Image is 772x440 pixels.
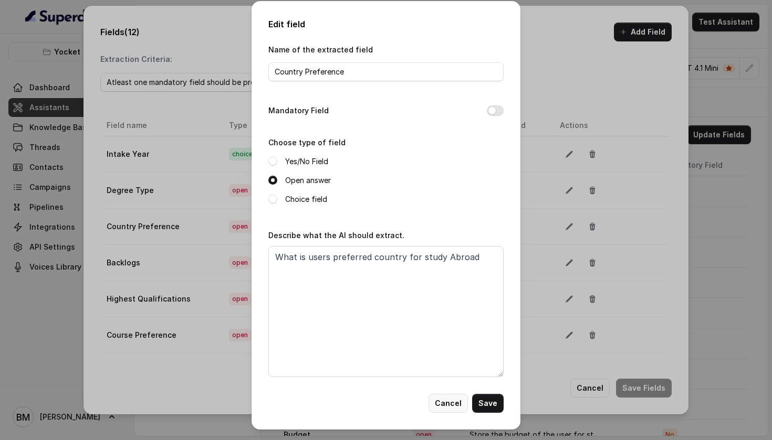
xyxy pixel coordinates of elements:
textarea: What is users preferred country for study Abroad [268,246,504,377]
label: Describe what the AI should extract. [268,231,404,240]
label: Yes/No Field [285,155,328,168]
h2: Edit field [268,18,504,30]
label: Choose type of field [268,138,346,147]
button: Cancel [429,394,468,413]
label: Choice field [285,193,327,206]
label: Open answer [285,174,331,187]
label: Mandatory Field [268,104,329,117]
label: Name of the extracted field [268,45,373,54]
button: Save [472,394,504,413]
